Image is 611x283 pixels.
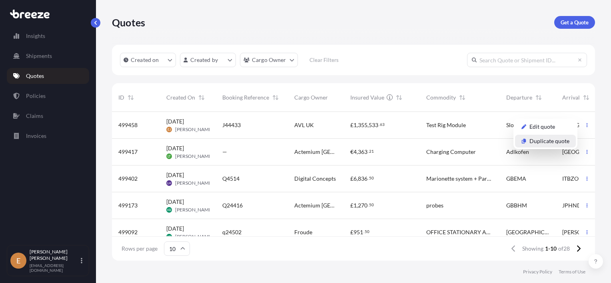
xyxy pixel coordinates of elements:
p: Quotes [112,16,145,29]
a: Edit quote [515,120,576,133]
div: Actions [513,119,577,149]
a: Duplicate quote [515,135,576,147]
p: Get a Quote [561,18,589,26]
p: Edit quote [529,123,555,131]
p: Duplicate quote [529,137,569,145]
